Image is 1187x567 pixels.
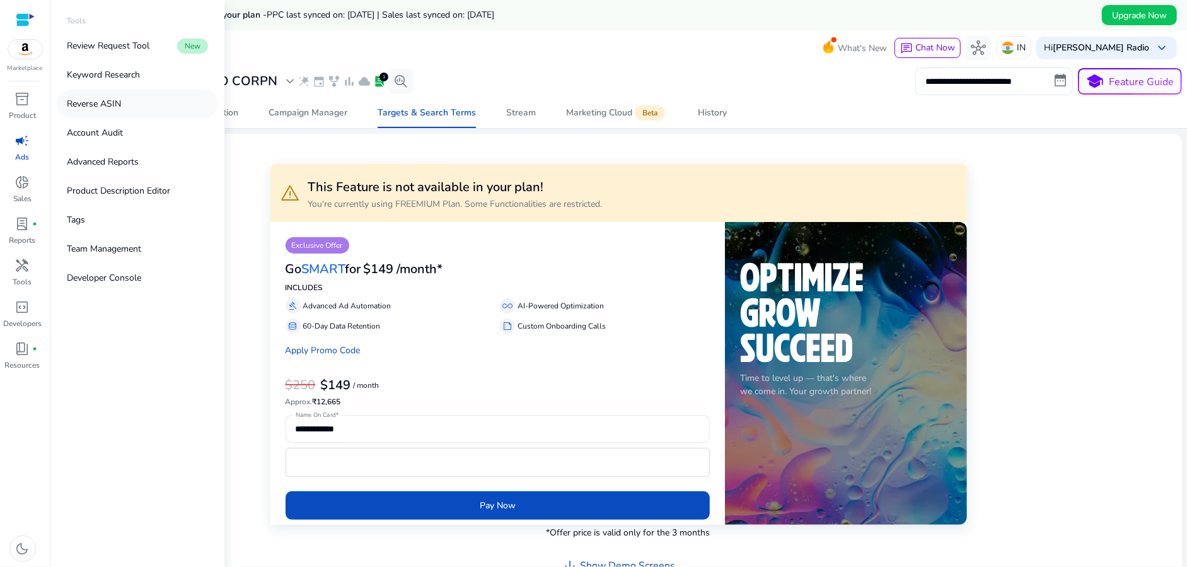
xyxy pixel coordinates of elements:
div: Stream [506,108,536,117]
div: History [698,108,727,117]
p: Team Management [67,242,141,255]
span: Upgrade Now [1112,9,1167,22]
span: chat [900,42,913,55]
p: Advanced Reports [67,155,139,168]
button: Upgrade Now [1102,5,1177,25]
span: wand_stars [298,75,310,88]
mat-label: Name On Card [296,411,336,420]
b: [PERSON_NAME] Radio [1053,42,1149,54]
span: gavel [288,301,298,311]
p: Product [9,110,36,121]
h5: Data syncs run less frequently on your plan - [83,10,494,21]
span: What's New [838,37,887,59]
p: Ads [16,151,30,163]
p: Reports [9,235,36,246]
p: Hi [1044,44,1149,52]
p: Advanced Ad Automation [303,300,391,312]
span: SMART [302,260,345,278]
div: Targets & Search Terms [378,108,476,117]
div: 1 [379,73,388,81]
span: Chat Now [915,42,955,54]
b: $149 [321,377,351,394]
span: dark_mode [15,541,30,556]
p: Review Request Tool [67,39,149,52]
p: Keyword Research [67,68,140,81]
div: Marketing Cloud [566,108,668,118]
p: Account Audit [67,126,123,139]
span: school [1086,73,1104,91]
p: AI-Powered Optimization [518,300,604,312]
h3: Go for [286,262,361,277]
h3: $250 [286,378,316,393]
p: Sales [13,193,32,204]
p: *Offer price is valid only for the 3 months [546,526,710,539]
span: lab_profile [15,216,30,231]
p: Marketplace [8,64,43,73]
p: Custom Onboarding Calls [518,320,606,332]
span: hub [971,40,986,56]
span: Pay Now [480,499,516,512]
p: 60-Day Data Retention [303,320,381,332]
p: Feature Guide [1109,74,1174,90]
span: lab_profile [373,75,386,88]
span: database [288,321,298,331]
span: Approx. [286,397,313,407]
p: You're currently using FREEMIUM Plan. Some Functionalities are restricted. [308,197,603,211]
p: INCLUDES [286,282,710,293]
span: handyman [15,258,30,273]
span: Beta [635,105,665,120]
p: Time to level up — that's where we come in. Your growth partner! [740,371,952,398]
p: Exclusive Offer [286,237,349,254]
img: amazon.svg [8,40,42,59]
span: fiber_manual_record [33,346,38,351]
span: keyboard_arrow_down [1154,40,1169,56]
div: Campaign Manager [269,108,347,117]
p: IN [1017,37,1026,59]
span: summarize [502,321,512,331]
p: Tools [13,276,32,288]
button: search_insights [388,69,414,94]
h6: ₹12,665 [286,397,710,406]
span: PPC last synced on: [DATE] | Sales last synced on: [DATE] [267,9,494,21]
span: code_blocks [15,300,30,315]
span: event [313,75,325,88]
span: cloud [358,75,371,88]
span: family_history [328,75,340,88]
span: New [177,38,208,54]
button: schoolFeature Guide [1078,68,1182,95]
span: fiber_manual_record [33,221,38,226]
p: Developers [3,318,42,329]
h3: This Feature is not available in your plan! [308,180,603,195]
span: all_inclusive [502,301,512,311]
span: book_4 [15,341,30,356]
span: campaign [15,133,30,148]
span: inventory_2 [15,91,30,107]
p: Developer Console [67,271,141,284]
img: in.svg [1002,42,1014,54]
span: expand_more [282,74,298,89]
h3: $149 /month* [364,262,443,277]
p: Reverse ASIN [67,97,121,110]
p: Resources [5,359,40,371]
p: Tools [67,15,86,26]
p: Tags [67,213,85,226]
iframe: Secure card payment input frame [292,450,703,475]
span: donut_small [15,175,30,190]
p: / month [354,382,379,390]
button: hub [966,35,991,61]
span: warning [281,183,301,203]
button: chatChat Now [895,38,961,58]
span: search_insights [393,74,408,89]
p: Product Description Editor [67,184,170,197]
span: bar_chart [343,75,356,88]
button: Pay Now [286,491,710,520]
a: Apply Promo Code [286,344,361,356]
